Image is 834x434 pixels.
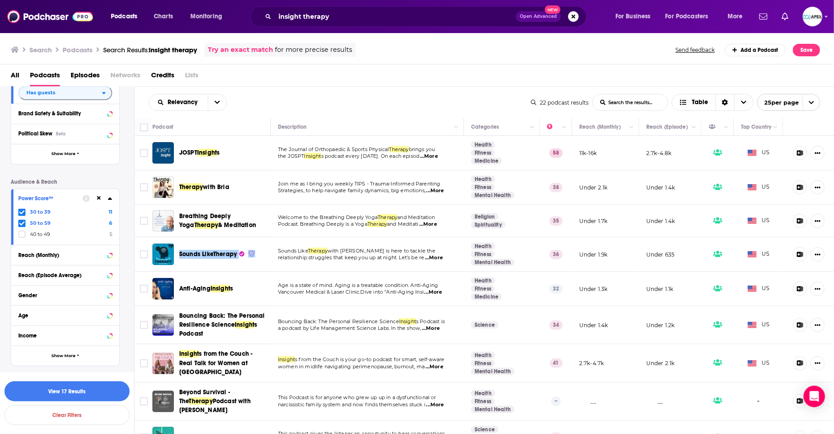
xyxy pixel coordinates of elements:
span: Political Skew [18,131,52,137]
span: with [PERSON_NAME] is here to tackle the [328,248,435,254]
span: Show More [51,152,76,156]
div: Top Country [741,122,771,132]
span: and Meditation [397,214,435,220]
a: Insights from the Couch - Real Talk for Women at [GEOGRAPHIC_DATA] [179,350,268,376]
button: Column Actions [689,122,699,133]
div: Description [278,122,307,132]
button: open menu [757,94,820,111]
span: US [748,148,770,157]
p: Under 1.4k [579,321,608,329]
a: Insights from the Couch - Real Talk for Women at Midlife [152,353,174,374]
span: relationship struggles that keep you up at night. Let’s be re [278,254,424,261]
p: Under 1.4k [646,184,675,191]
span: New [545,5,561,14]
p: 41 [550,358,563,367]
h3: Search [29,46,52,54]
span: with Bria [203,183,229,191]
p: Under 1.1k [646,285,674,293]
img: Breathing Deeply Yoga Therapy & Meditation [152,210,174,232]
a: Mental Health [471,192,514,199]
a: Fitness [471,184,495,191]
button: Clear Filters [4,405,130,425]
img: User Profile [803,7,822,26]
div: Beta [56,131,66,137]
span: Insight [179,350,199,358]
a: Fitness [471,398,495,405]
p: 35 [549,216,563,225]
a: Credits [151,68,174,86]
span: s from the Couch - Real Talk for Women at [GEOGRAPHIC_DATA] [179,350,253,375]
a: Anti-AgingInsights [179,284,233,293]
p: Under 1.9k [579,251,608,258]
a: Try an exact match [208,45,273,55]
span: US [748,284,770,293]
span: ...More [425,254,443,261]
span: US [748,320,770,329]
a: Add a Podcast [725,44,786,56]
a: Health [471,277,495,284]
button: Choose View [672,94,754,111]
span: ...More [419,221,437,228]
button: Show More Button [811,247,825,261]
div: Gender [18,292,105,299]
a: Search Results:insight therapy [103,46,197,54]
span: Toggle select row [140,217,148,225]
a: Therapywith Bria [179,183,229,192]
a: Anti-Aging Insights [152,278,174,299]
div: Power Score [547,122,560,132]
button: Age [18,309,112,320]
span: insight therapy [149,46,197,54]
button: Show profile menu [803,7,822,26]
span: Charts [154,10,173,23]
button: Show More Button [811,214,825,228]
button: Reach (Monthly) [18,249,112,260]
p: Under 1.7k [579,217,608,225]
span: brings you [409,146,435,152]
span: Sounds Like [179,250,213,258]
span: women in midlife navigating perimenopause, burnout, ma [278,363,425,370]
button: Column Actions [451,122,462,133]
span: For Business [615,10,651,23]
span: Join me as I bring you weekly TIPS - Trauma-Informed Parenting [278,181,441,187]
span: US [748,183,770,192]
button: open menu [184,9,234,24]
button: Column Actions [721,122,732,133]
div: Age [18,312,105,319]
button: Income [18,329,112,341]
span: & Meditation [218,221,256,229]
a: Podcasts [30,68,60,86]
button: Brand Safety & Suitability [18,108,112,119]
span: Insight [235,321,254,329]
a: Medicine [471,293,502,300]
span: Podcast with [PERSON_NAME] [179,397,251,414]
span: Therapy [213,250,237,258]
p: 11k-16k [579,149,597,157]
button: Power Score™ [18,193,83,204]
button: Political SkewBeta [18,128,112,139]
div: Reach (Episode Average) [18,272,105,278]
span: 25 per page [758,96,799,110]
div: Open Intercom Messenger [804,386,825,407]
span: Therapy [189,397,213,405]
button: open menu [208,94,227,110]
button: Show More Button [811,282,825,296]
button: Show More Button [811,356,825,371]
p: Under 635 [646,251,675,258]
span: ...More [426,401,444,409]
span: Open Advanced [520,14,557,19]
a: Spirituality [471,221,505,228]
div: Search podcasts, credits, & more... [259,6,595,27]
span: This Podcast is for anyone who grew up up in a dysfunctional or [278,394,436,400]
a: Show notifications dropdown [778,9,792,24]
p: __ [646,397,663,405]
span: Therapy [378,214,397,220]
p: 2.7k-4.8k [646,149,672,157]
button: Reach (Episode Average) [18,269,112,280]
a: Medicine [471,157,502,164]
span: ...More [425,363,443,371]
p: 36 [549,250,563,259]
span: Lists [185,68,198,86]
p: __ [579,397,596,405]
